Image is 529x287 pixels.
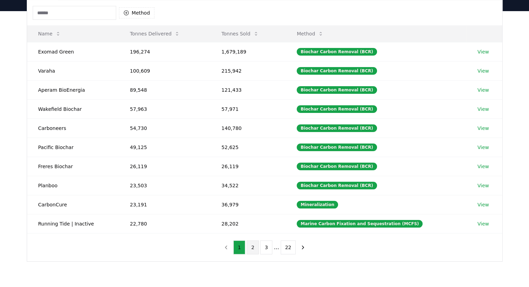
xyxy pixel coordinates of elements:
td: 49,125 [119,138,210,157]
td: Running Tide | Inactive [27,214,119,233]
div: Biochar Carbon Removal (BCR) [297,163,377,170]
td: Aperam BioEnergia [27,80,119,99]
td: 57,963 [119,99,210,118]
td: 52,625 [210,138,286,157]
td: Freres Biochar [27,157,119,176]
td: Exomad Green [27,42,119,61]
a: View [478,125,489,132]
a: View [478,106,489,113]
td: 140,780 [210,118,286,138]
a: View [478,163,489,170]
a: View [478,87,489,93]
div: Biochar Carbon Removal (BCR) [297,48,377,56]
a: View [478,182,489,189]
a: View [478,220,489,227]
td: CarbonCure [27,195,119,214]
div: Biochar Carbon Removal (BCR) [297,124,377,132]
td: 89,548 [119,80,210,99]
button: Name [33,27,66,41]
td: Wakefield Biochar [27,99,119,118]
button: Tonnes Delivered [125,27,186,41]
td: Carboneers [27,118,119,138]
td: 34,522 [210,176,286,195]
td: 26,119 [210,157,286,176]
td: 36,979 [210,195,286,214]
a: View [478,201,489,208]
td: 215,942 [210,61,286,80]
td: 1,679,189 [210,42,286,61]
td: Pacific Biochar [27,138,119,157]
a: View [478,144,489,151]
td: 23,503 [119,176,210,195]
td: 121,433 [210,80,286,99]
div: Biochar Carbon Removal (BCR) [297,143,377,151]
li: ... [274,243,279,252]
td: 196,274 [119,42,210,61]
td: 54,730 [119,118,210,138]
div: Biochar Carbon Removal (BCR) [297,105,377,113]
td: 57,971 [210,99,286,118]
div: Marine Carbon Fixation and Sequestration (MCFS) [297,220,423,228]
td: 28,202 [210,214,286,233]
div: Biochar Carbon Removal (BCR) [297,67,377,75]
button: 22 [281,240,296,254]
button: Method [119,7,155,18]
button: Method [291,27,329,41]
button: 3 [260,240,272,254]
td: 23,191 [119,195,210,214]
td: Planboo [27,176,119,195]
td: Varaha [27,61,119,80]
td: 26,119 [119,157,210,176]
a: View [478,48,489,55]
button: Tonnes Sold [216,27,264,41]
div: Mineralization [297,201,338,208]
button: next page [297,240,309,254]
a: View [478,67,489,74]
button: 2 [247,240,259,254]
td: 22,780 [119,214,210,233]
button: 1 [233,240,246,254]
div: Biochar Carbon Removal (BCR) [297,86,377,94]
div: Biochar Carbon Removal (BCR) [297,182,377,189]
td: 100,609 [119,61,210,80]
